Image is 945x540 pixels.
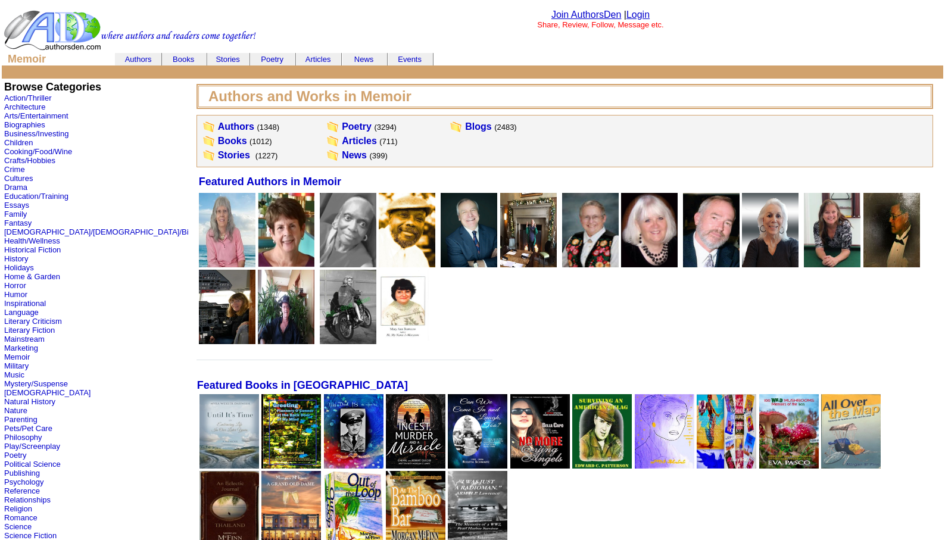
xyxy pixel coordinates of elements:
img: 80246.jpeg [199,394,259,469]
a: Mainstream [4,335,45,344]
img: cleardot.gif [341,59,342,60]
font: Featured Books in [GEOGRAPHIC_DATA] [197,379,408,391]
a: Nina Anderson [199,336,255,346]
a: Publishing [4,469,40,477]
b: Browse Categories [4,81,101,93]
img: 131668.jpg [742,193,799,267]
a: Stories [218,150,250,160]
b: Authors and Works in Memoir [208,88,411,104]
font: (1227) [255,151,278,160]
a: Business/Investing [4,129,68,138]
img: WorksFolder.gif [326,149,339,161]
a: Crafts/Hobbies [4,156,55,165]
img: 233563.jpg [441,193,497,267]
a: The Heart, Mind And Soul Of A Christian Woman [635,460,694,470]
img: 54714.jpg [448,394,507,469]
img: header_logo2.gif [4,10,256,51]
a: Biographies [4,120,45,129]
img: 25279.jpg [379,193,435,267]
img: cleardot.gif [161,59,162,60]
a: Mary Ann Barrucco [379,336,435,346]
a: Greeting Flannery O’Connor at the Back Door of My Mind [261,460,321,470]
a: Articles [305,55,331,64]
a: Natural History [4,397,55,406]
a: Edward Patterson [863,259,920,269]
a: Cooking/Food/Wine [4,147,72,156]
a: Essays [4,201,29,210]
a: Action/Thriller [4,93,51,102]
a: James Harvey [441,259,497,269]
a: All Over the Map [821,460,881,470]
a: Education/Training [4,192,68,201]
a: Events [398,55,422,64]
a: Jms Bell [320,259,376,269]
a: Books [173,55,194,64]
a: Romance [4,513,38,522]
a: Music [4,370,24,379]
img: cleardot.gif [115,59,116,60]
a: MORGAN ST. JAMES [742,259,799,269]
a: Aberjhani [379,259,435,269]
a: No More Crying Angels [510,460,570,470]
a: News [354,55,374,64]
img: cleardot.gif [207,59,208,60]
img: 177316.jpeg [258,193,314,267]
a: Until It's Time: Embracing Life In Our Later Years [199,460,259,470]
a: Children [4,138,33,147]
a: Home & Garden [4,272,60,281]
a: Military [4,361,29,370]
a: Horror [4,281,26,290]
a: My Dad IS a Hero [324,460,383,470]
a: Parenting [4,415,38,424]
a: News [342,150,367,160]
a: Literary Fiction [4,326,55,335]
a: Login [626,10,650,20]
img: 69687.jpg [635,394,694,469]
img: WorksFolder.gif [202,121,216,133]
a: Science [4,522,32,531]
a: Articles [342,136,377,146]
font: Featured Authors in Memoir [199,176,341,188]
a: Inspirational [4,299,46,308]
a: Poetry [261,55,283,64]
a: Architecture [4,102,45,111]
img: cleardot.gif [342,59,342,60]
font: (3294) [374,123,397,132]
a: Literary Criticism [4,317,62,326]
a: Featured Books in [GEOGRAPHIC_DATA] [197,380,408,391]
a: Featured Authors in Memoir [199,177,341,187]
font: (1012) [249,137,272,146]
img: WorksFolder.gif [202,149,216,161]
a: Eva Pasco [199,259,255,269]
a: Cultures [4,174,33,183]
a: Morgan McFinn [258,336,314,346]
img: cleardot.gif [116,59,117,60]
img: 65583.jpg [199,193,255,267]
a: Marketing [4,344,38,352]
a: Health/Wellness [4,236,60,245]
img: 65191.jpg [683,193,740,267]
a: Religion [4,504,32,513]
img: 179683.jpg [379,270,435,344]
b: Memoir [8,53,46,65]
a: Poetry [342,121,372,132]
a: D.E.Z. Butler [320,336,376,346]
a: Poetry [4,451,27,460]
a: Arts/Entertainment [4,111,68,120]
a: Can We Come In and Laugh, Too? [448,460,507,470]
a: Science Fiction [4,531,57,540]
a: Congo, Rwanda & Burundi, the pillars of my youth [697,460,756,470]
img: 96782.jpg [863,193,920,267]
img: 126568.jpg [562,193,619,267]
a: Psychology [4,477,43,486]
img: WorksFolder.gif [326,135,339,147]
a: Surviving an American Gulag [572,460,632,470]
img: 88485.jpg [320,270,376,344]
img: WorksFolder.gif [326,121,339,133]
img: cleardot.gif [296,59,297,60]
a: Glen Schulz [683,259,740,269]
img: 79843.jpg [510,394,570,469]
